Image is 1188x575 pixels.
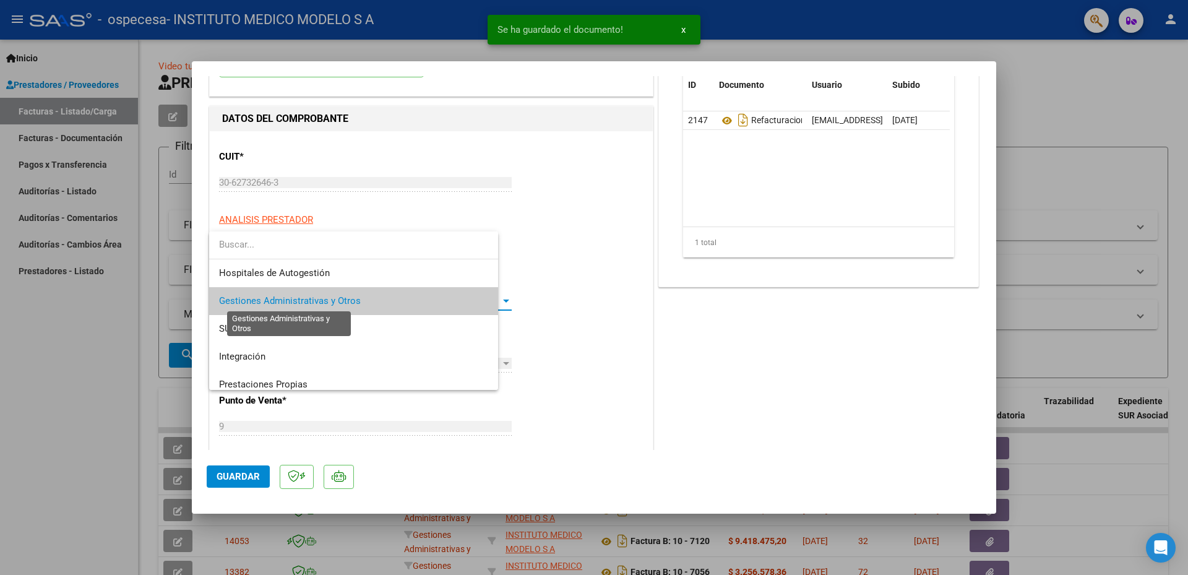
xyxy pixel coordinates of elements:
input: dropdown search [209,231,498,259]
div: Open Intercom Messenger [1146,533,1176,563]
span: SUR [219,323,236,334]
span: Prestaciones Propias [219,379,308,390]
span: Integración [219,351,265,362]
span: Gestiones Administrativas y Otros [219,295,361,306]
span: Hospitales de Autogestión [219,267,330,279]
